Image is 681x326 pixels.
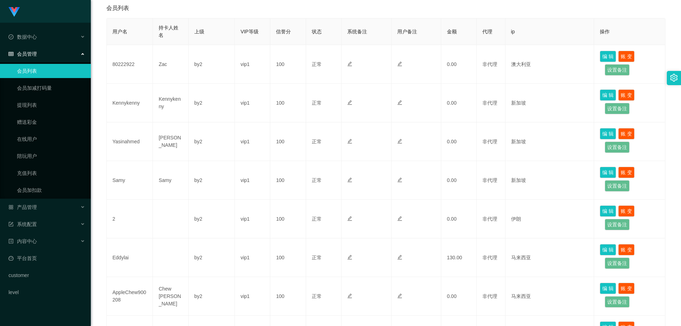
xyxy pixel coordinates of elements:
td: 100 [270,238,306,277]
td: Chew [PERSON_NAME] [153,277,188,316]
i: 图标: appstore-o [9,205,13,210]
span: 正常 [312,255,322,260]
a: 会员列表 [17,64,85,78]
td: 100 [270,200,306,238]
button: 编 辑 [600,89,616,101]
td: 130.00 [441,238,477,277]
td: Samy [153,161,188,200]
i: 图标: edit [347,255,352,260]
i: 图标: check-circle-o [9,34,13,39]
span: VIP等级 [240,29,259,34]
a: 充值列表 [17,166,85,180]
span: 正常 [312,139,322,144]
a: 会员加减打码量 [17,81,85,95]
span: 系统备注 [347,29,367,34]
td: vip1 [235,161,270,200]
i: 图标: table [9,51,13,56]
span: 正常 [312,100,322,106]
td: 100 [270,277,306,316]
span: 非代理 [482,216,497,222]
a: 会员加扣款 [17,183,85,197]
td: 0.00 [441,277,477,316]
img: logo.9652507e.png [9,7,20,17]
a: 图标: dashboard平台首页 [9,251,85,265]
td: Eddylai [107,238,153,277]
td: [PERSON_NAME] [153,122,188,161]
td: 0.00 [441,45,477,84]
td: vip1 [235,277,270,316]
i: 图标: edit [397,177,402,182]
i: 图标: edit [347,139,352,144]
td: vip1 [235,200,270,238]
span: 系统配置 [9,221,37,227]
td: 新加坡 [505,84,594,122]
span: 状态 [312,29,322,34]
span: 产品管理 [9,204,37,210]
span: 金额 [447,29,457,34]
span: 会员列表 [106,4,129,12]
td: 0.00 [441,200,477,238]
i: 图标: edit [397,61,402,66]
span: 上级 [194,29,204,34]
span: 会员管理 [9,51,37,57]
span: 非代理 [482,293,497,299]
td: Samy [107,161,153,200]
button: 账 变 [618,244,635,255]
span: 非代理 [482,61,497,67]
td: by2 [189,277,235,316]
td: 伊朗 [505,200,594,238]
span: 正常 [312,216,322,222]
span: 代理 [482,29,492,34]
span: 非代理 [482,177,497,183]
button: 账 变 [618,89,635,101]
td: 100 [270,161,306,200]
td: 新加坡 [505,161,594,200]
span: 正常 [312,177,322,183]
td: by2 [189,45,235,84]
i: 图标: profile [9,239,13,244]
i: 图标: edit [397,255,402,260]
td: vip1 [235,84,270,122]
span: 非代理 [482,255,497,260]
button: 账 变 [618,205,635,217]
i: 图标: edit [347,61,352,66]
button: 设置备注 [605,219,630,230]
td: vip1 [235,45,270,84]
td: 100 [270,122,306,161]
button: 账 变 [618,128,635,139]
button: 编 辑 [600,205,616,217]
i: 图标: edit [347,177,352,182]
button: 编 辑 [600,283,616,294]
td: 马来西亚 [505,238,594,277]
td: vip1 [235,238,270,277]
td: by2 [189,200,235,238]
td: by2 [189,122,235,161]
span: 非代理 [482,100,497,106]
button: 编 辑 [600,128,616,139]
td: 马来西亚 [505,277,594,316]
button: 设置备注 [605,258,630,269]
td: by2 [189,84,235,122]
span: 数据中心 [9,34,37,40]
span: 用户名 [112,29,127,34]
td: 100 [270,84,306,122]
button: 编 辑 [600,244,616,255]
button: 设置备注 [605,142,630,153]
a: 陪玩用户 [17,149,85,163]
i: 图标: edit [397,293,402,298]
span: 内容中心 [9,238,37,244]
span: ip [511,29,515,34]
td: 100 [270,45,306,84]
button: 账 变 [618,51,635,62]
td: 2 [107,200,153,238]
span: 正常 [312,293,322,299]
span: 操作 [600,29,610,34]
td: AppleChew900208 [107,277,153,316]
a: level [9,285,85,299]
td: by2 [189,161,235,200]
span: 正常 [312,61,322,67]
button: 设置备注 [605,103,630,114]
a: 提现列表 [17,98,85,112]
button: 账 变 [618,167,635,178]
i: 图标: edit [347,293,352,298]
